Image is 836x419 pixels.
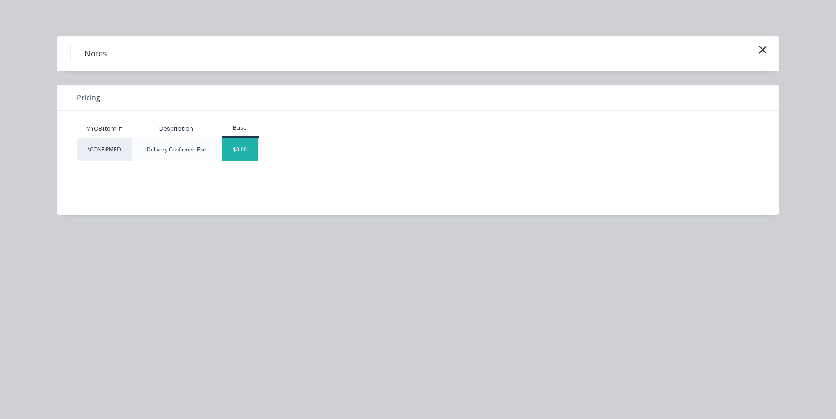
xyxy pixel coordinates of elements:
h4: Notes [70,45,121,62]
div: Description [152,118,200,140]
div: $0.00 [222,138,259,161]
div: MYOB Item # [77,120,131,138]
div: Delivery Confirmed For: [147,146,206,154]
div: Base [222,124,259,132]
div: \CONFIRMED [77,138,131,161]
span: Pricing [77,92,100,103]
